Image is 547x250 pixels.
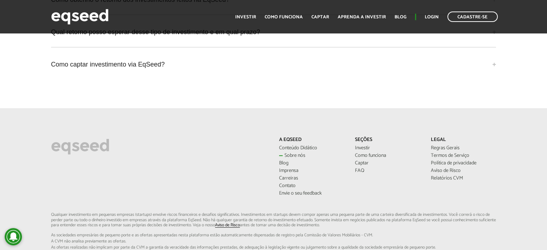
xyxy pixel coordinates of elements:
a: Investir [355,146,420,151]
span: As ofertas realizadas não implicam por parte da CVM a garantia da veracidade das informações p... [51,245,496,250]
a: Conteúdo Didático [279,146,344,151]
a: Captar [311,15,329,19]
a: Relatórios CVM [431,176,496,181]
a: Blog [279,161,344,166]
img: EqSeed Logo [51,137,109,156]
a: FAQ [355,168,420,173]
p: Seções [355,137,420,143]
a: Envie o seu feedback [279,191,344,196]
a: Blog [395,15,406,19]
a: Aprenda a investir [338,15,386,19]
img: EqSeed [51,7,109,26]
a: Termos de Serviço [431,153,496,158]
span: A CVM não analisa previamente as ofertas. [51,239,496,244]
a: Como funciona [355,153,420,158]
a: Como captar investimento via EqSeed? [51,55,496,74]
a: Aviso de Risco [431,168,496,173]
a: Login [425,15,439,19]
a: Aviso de Risco [215,223,240,228]
a: Captar [355,161,420,166]
a: Como funciona [265,15,303,19]
a: Contato [279,183,344,188]
span: As sociedades empresárias de pequeno porte e as ofertas apresentadas nesta plataforma estão aut... [51,233,496,237]
a: Imprensa [279,168,344,173]
p: Legal [431,137,496,143]
a: Sobre nós [279,153,344,158]
a: Investir [235,15,256,19]
a: Carreiras [279,176,344,181]
a: Regras Gerais [431,146,496,151]
a: Cadastre-se [447,12,498,22]
a: Política de privacidade [431,161,496,166]
p: A EqSeed [279,137,344,143]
